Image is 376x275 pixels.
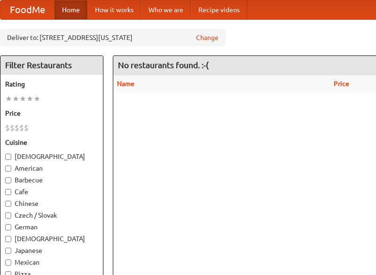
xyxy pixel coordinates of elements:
[55,0,87,19] a: Home
[19,123,24,133] li: $
[5,189,11,195] input: Cafe
[5,109,98,118] h5: Price
[5,138,98,147] h5: Cuisine
[0,56,103,75] h4: Filter Restaurants
[5,248,11,254] input: Japanese
[15,123,19,133] li: $
[5,79,98,89] h5: Rating
[141,0,191,19] a: Who we are
[33,94,40,104] li: ★
[5,177,11,183] input: Barbecue
[5,152,98,161] label: [DEMOGRAPHIC_DATA]
[19,94,26,104] li: ★
[5,236,11,242] input: [DEMOGRAPHIC_DATA]
[5,199,98,208] label: Chinese
[5,123,10,133] li: $
[5,175,98,185] label: Barbecue
[87,0,141,19] a: How it works
[5,164,98,173] label: American
[5,246,98,255] label: Japanese
[117,80,134,87] a: Name
[5,201,11,207] input: Chinese
[334,80,349,87] a: Price
[5,165,11,172] input: American
[12,94,19,104] li: ★
[191,0,247,19] a: Recipe videos
[5,187,98,196] label: Cafe
[0,0,55,19] a: FoodMe
[5,211,98,220] label: Czech / Slovak
[118,61,209,70] ng-pluralize: No restaurants found. :-(
[5,212,11,219] input: Czech / Slovak
[24,123,29,133] li: $
[5,154,11,160] input: [DEMOGRAPHIC_DATA]
[5,258,98,267] label: Mexican
[5,259,11,266] input: Mexican
[5,222,98,232] label: German
[26,94,33,104] li: ★
[10,123,15,133] li: $
[5,224,11,230] input: German
[5,94,12,104] li: ★
[196,33,219,42] a: Change
[5,234,98,244] label: [DEMOGRAPHIC_DATA]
